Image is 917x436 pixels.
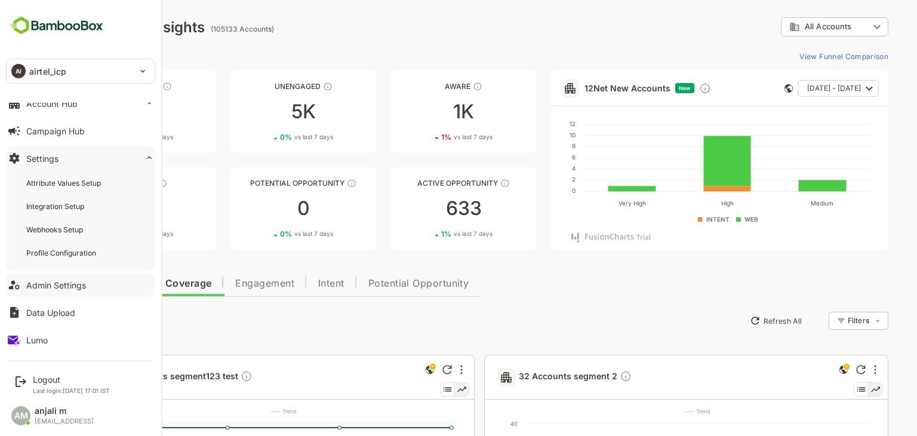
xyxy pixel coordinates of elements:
div: 98K [29,102,174,121]
div: Unengaged [189,82,334,91]
span: vs last 7 days [93,229,131,238]
div: 0 % [238,133,291,142]
div: These accounts have not been engaged with for a defined time period [121,82,130,91]
img: BambooboxFullLogoMark.5f36c76dfaba33ec1ec1367b70bb1252.svg [6,14,107,37]
text: 4 [530,165,534,172]
a: UnengagedThese accounts have not shown enough engagement and need nurturing5K0%vs last 7 days [189,70,334,153]
text: 12 [528,120,534,127]
div: 0 [29,199,174,218]
div: 0 % [78,229,131,238]
a: 32 Accounts segment 2Description not present [477,370,595,384]
a: 4760 Accounts segment123 testDescription not present [63,370,216,384]
button: Account Hub [6,91,155,115]
text: ---- Trend [229,408,255,414]
div: These accounts have just entered the buying cycle and need further nurturing [431,82,441,91]
span: Engagement [193,279,253,288]
div: This is a global insight. Segment selection is not applicable for this view [381,363,395,379]
div: All Accounts [739,16,847,39]
text: ---- Trend [642,408,668,414]
span: [DATE] - [DATE] [765,81,819,96]
div: AM [11,406,30,425]
div: Webhooks Setup [26,225,85,235]
button: Data Upload [6,300,155,324]
a: Potential OpportunityThese accounts are MQAs and can be passed on to Inside Sales00%vs last 7 days [189,167,334,250]
div: Aware [349,82,495,91]
span: Potential Opportunity [327,279,427,288]
button: View Funnel Comparison [753,47,847,66]
div: These accounts have not shown enough engagement and need nurturing [281,82,291,91]
text: 8 [530,142,534,149]
div: Description not present [578,370,590,384]
text: 0 [530,187,534,194]
div: Campaign Hub [26,126,85,136]
div: Potential Opportunity [189,179,334,188]
a: 12Net New Accounts [543,83,629,93]
div: Logout [33,374,110,385]
div: Refresh [814,365,824,374]
text: 10 [528,131,534,139]
span: All Accounts [763,22,810,31]
button: [DATE] - [DATE] [756,80,837,97]
p: Last login: [DATE] 17:01 IST [33,387,110,394]
ag: (105133 Accounts) [169,24,236,33]
div: Unreached [29,82,174,91]
button: Lumo [6,328,155,352]
div: 0 % [78,133,131,142]
div: Filters [806,316,827,325]
div: Refresh [401,365,410,374]
div: Account Hub [26,99,78,109]
div: [EMAIL_ADDRESS] [35,417,94,425]
div: All Accounts [747,22,827,32]
div: Discover new ICP-fit accounts showing engagement — via intent surges, anonymous website visits, L... [657,82,669,94]
span: vs last 7 days [93,133,131,142]
span: vs last 7 days [412,133,451,142]
div: More [832,365,835,374]
a: AwareThese accounts have just entered the buying cycle and need further nurturing1K1%vs last 7 days [349,70,495,153]
span: 32 Accounts segment 2 [477,370,590,384]
div: Integration Setup [26,201,87,211]
a: Active OpportunityThese accounts have open opportunities which might be at any of the Sales Stage... [349,167,495,250]
text: Medium [769,199,792,207]
text: 40 [469,420,476,427]
span: Intent [276,279,303,288]
div: 0 [189,199,334,218]
div: AI [11,64,26,78]
p: airtel_icp [29,65,66,78]
div: Admin Settings [26,280,86,290]
div: 1 % [399,229,451,238]
button: Campaign Hub [6,119,155,143]
a: EngagedThese accounts are warm, further nurturing would qualify them to MQAs00%vs last 7 days [29,167,174,250]
button: Refresh All [703,311,765,330]
div: Active Opportunity [349,179,495,188]
div: More [419,365,421,374]
div: Dashboard Insights [29,19,163,36]
div: 1 % [399,133,451,142]
text: High [679,199,691,207]
div: Description not present [199,370,211,384]
div: This is a global insight. Segment selection is not applicable for this view [795,363,809,379]
div: Data Upload [26,308,75,318]
button: Admin Settings [6,273,155,297]
span: Data Quality and Coverage [41,279,170,288]
div: anjali m [35,406,94,416]
button: New Insights [29,310,116,331]
div: 1K [349,102,495,121]
div: Filters [805,310,847,331]
span: 4760 Accounts segment123 test [63,370,211,384]
div: AIairtel_icp [7,59,155,83]
div: These accounts have open opportunities which might be at any of the Sales Stages [458,179,468,188]
a: UnreachedThese accounts have not been engaged with for a defined time period98K0%vs last 7 days [29,70,174,153]
div: Settings [26,153,59,164]
span: vs last 7 days [412,229,451,238]
text: 5K [56,420,63,427]
span: New [637,85,649,91]
div: 5K [189,102,334,121]
text: 6 [530,153,534,161]
div: 633 [349,199,495,218]
text: 2 [530,176,534,183]
div: This card does not support filter and segments [743,84,751,93]
div: 0 % [238,229,291,238]
div: Engaged [29,179,174,188]
div: Attribute Values Setup [26,178,103,188]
